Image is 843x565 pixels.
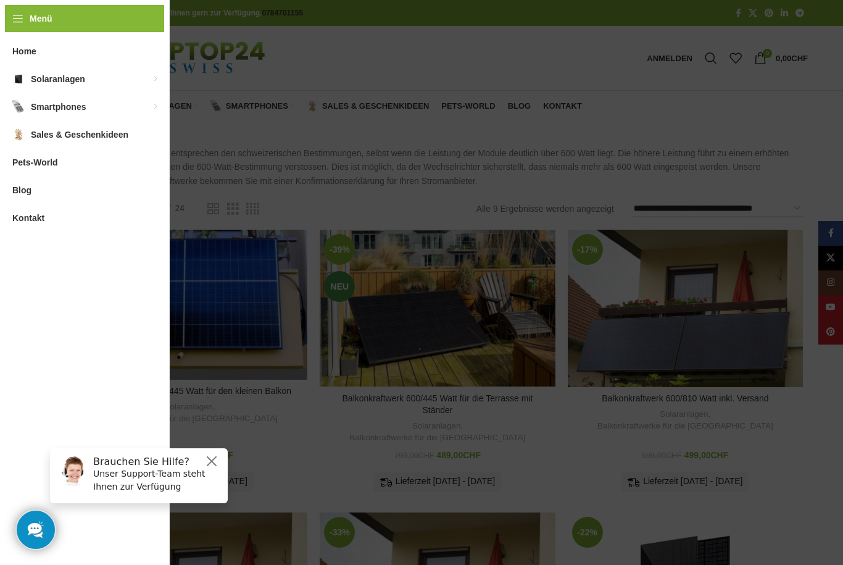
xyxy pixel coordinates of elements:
span: Solaranlagen [31,68,85,90]
span: Menü [30,12,52,25]
span: Kontakt [12,207,44,229]
h6: Brauchen Sie Hilfe? [53,17,180,29]
button: Close [164,15,179,30]
img: Smartphones [12,101,25,113]
img: Customer service [17,17,48,48]
img: Sales & Geschenkideen [12,128,25,141]
span: Smartphones [31,96,86,118]
img: Solaranlagen [12,73,25,85]
span: Home [12,40,36,62]
p: Unser Support-Team steht Ihnen zur Verfügung [53,29,180,55]
span: Blog [12,179,31,201]
span: Sales & Geschenkideen [31,123,128,146]
span: Pets-World [12,151,58,174]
